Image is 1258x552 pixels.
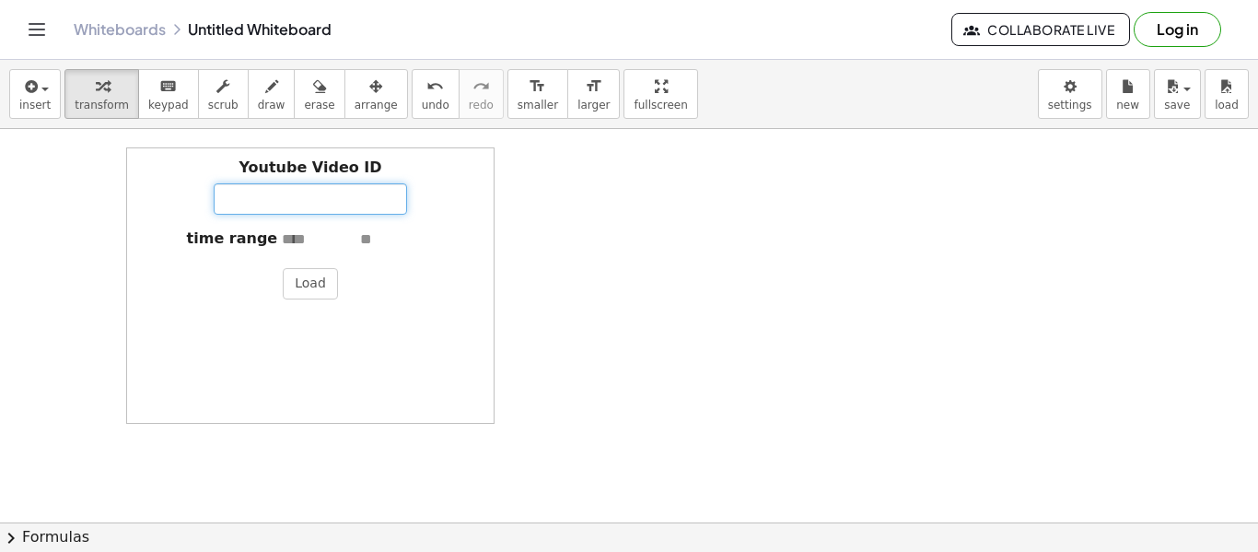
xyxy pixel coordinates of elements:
button: erase [294,69,344,119]
button: Load [283,268,338,299]
button: settings [1038,69,1102,119]
i: redo [472,76,490,98]
span: draw [258,99,285,112]
button: fullscreen [623,69,697,119]
i: format_size [529,76,546,98]
button: arrange [344,69,408,119]
span: smaller [518,99,558,112]
span: redo [469,99,494,112]
span: new [1116,99,1139,112]
span: Collaborate Live [967,21,1114,38]
button: load [1205,69,1249,119]
button: format_sizelarger [567,69,620,119]
span: save [1164,99,1190,112]
button: save [1154,69,1201,119]
a: Whiteboards [74,20,166,39]
button: transform [64,69,139,119]
button: new [1106,69,1150,119]
button: draw [248,69,296,119]
span: larger [577,99,610,112]
i: keyboard [159,76,177,98]
span: settings [1048,99,1092,112]
button: redoredo [459,69,504,119]
span: erase [304,99,334,112]
button: Log in [1134,12,1221,47]
button: scrub [198,69,249,119]
span: fullscreen [634,99,687,112]
button: Collaborate Live [951,13,1130,46]
button: Toggle navigation [22,15,52,44]
label: time range [187,229,278,250]
label: Youtube Video ID [239,158,381,179]
i: undo [426,76,444,98]
span: arrange [355,99,398,112]
span: scrub [208,99,239,112]
button: keyboardkeypad [138,69,199,119]
button: format_sizesmaller [507,69,568,119]
i: format_size [585,76,602,98]
span: insert [19,99,51,112]
span: transform [75,99,129,112]
button: insert [9,69,61,119]
span: undo [422,99,449,112]
button: undoundo [412,69,460,119]
span: keypad [148,99,189,112]
span: load [1215,99,1239,112]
